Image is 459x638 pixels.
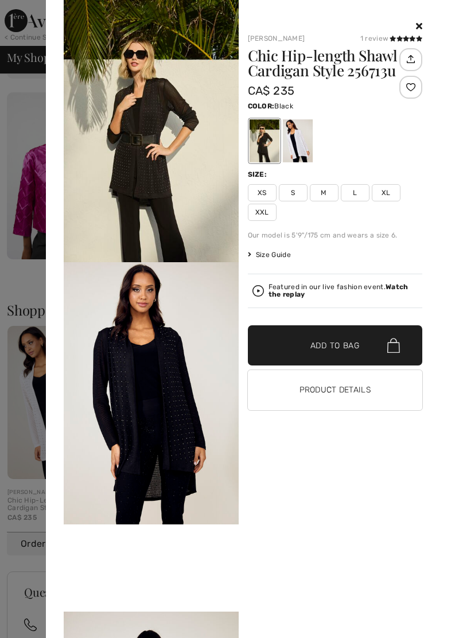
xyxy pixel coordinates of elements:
[179,20,197,36] button: Minimize widget
[21,146,39,165] img: avatar
[248,34,305,42] a: [PERSON_NAME]
[360,33,422,44] div: 1 review
[248,48,408,78] h1: Chic Hip-length Shawl Cardigan Style 256713u
[372,184,400,201] span: XL
[248,250,291,260] span: Size Guide
[64,262,239,524] img: frank-lyman-sweaters-cardigans-black_256713_1_c63e_search.jpg
[49,14,161,40] h1: Live Chat | Chat en direct
[44,63,196,72] div: [STREET_ADDRESS]
[310,184,339,201] span: M
[341,184,369,201] span: L
[154,301,172,316] button: Attach file
[248,204,277,221] span: XXL
[269,283,409,298] strong: Watch the replay
[248,325,423,365] button: Add to Bag
[248,102,275,110] span: Color:
[269,283,418,298] div: Featured in our live fashion event.
[50,123,162,160] span: Hi, are you having any trouble checking out? Feel free to reach out to us with any questions!
[18,53,37,71] img: avatar
[310,340,360,352] span: Add to Bag
[248,169,270,180] div: Size:
[248,370,423,410] button: Product Details
[387,339,400,353] img: Bag.svg
[174,301,192,315] button: Menu
[44,53,196,62] h2: Customer Care | Service Client
[282,119,312,162] div: Off White
[21,90,194,99] div: Chat started
[161,20,179,36] button: Popout
[248,230,423,240] div: Our model is 5'9"/175 cm and wears a size 6.
[274,102,293,110] span: Black
[401,49,420,69] img: Share
[248,84,295,98] span: CA$ 235
[249,119,279,162] div: Black
[25,8,48,18] span: Chat
[134,301,152,315] button: End chat
[46,105,194,114] div: Boutique [STREET_ADDRESS]
[279,184,308,201] span: S
[248,184,277,201] span: XS
[64,524,239,612] video: Your browser does not support the video tag.
[252,285,264,297] img: Watch the replay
